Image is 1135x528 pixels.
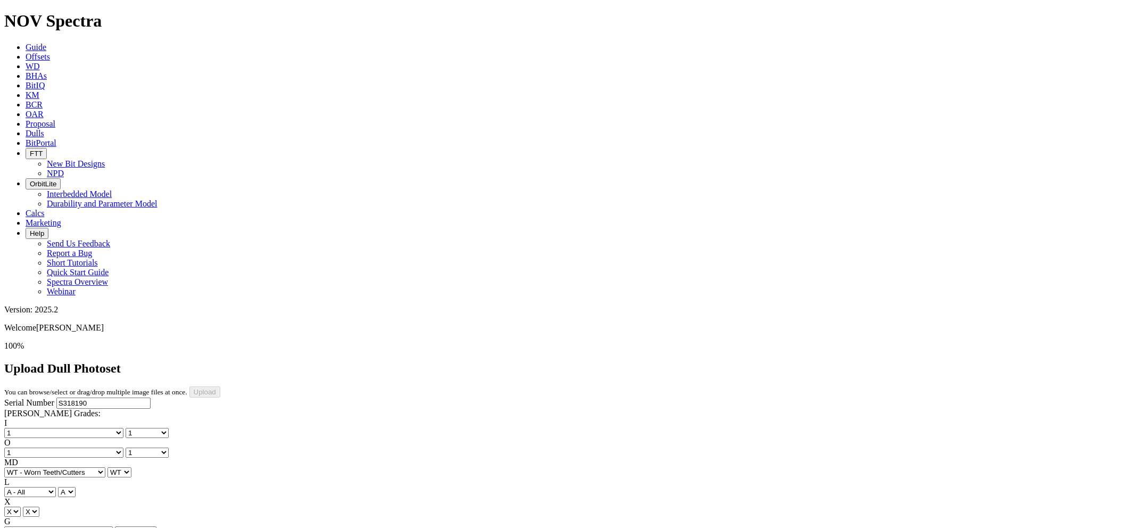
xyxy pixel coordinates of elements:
[30,180,56,188] span: OrbitLite
[26,110,44,119] a: OAR
[36,323,104,332] span: [PERSON_NAME]
[47,277,108,286] a: Spectra Overview
[26,178,61,189] button: OrbitLite
[47,199,158,208] a: Durability and Parameter Model
[26,90,39,100] a: KM
[4,497,11,506] label: X
[4,517,11,526] label: G
[4,323,1131,333] p: Welcome
[47,159,105,168] a: New Bit Designs
[4,11,1131,31] h1: NOV Spectra
[30,150,43,158] span: FTT
[4,305,1131,315] div: Version: 2025.2
[47,239,110,248] a: Send Us Feedback
[26,81,45,90] a: BitIQ
[26,209,45,218] a: Calcs
[47,189,112,199] a: Interbedded Model
[4,409,1131,418] div: [PERSON_NAME] Grades:
[26,52,50,61] a: Offsets
[4,361,1131,376] h2: Upload Dull Photoset
[4,341,24,350] span: 100%
[26,138,56,147] a: BitPortal
[4,477,10,486] label: L
[47,169,64,178] a: NPD
[26,43,46,52] a: Guide
[47,287,76,296] a: Webinar
[4,458,18,467] label: MD
[4,398,54,407] label: Serial Number
[4,418,7,427] label: I
[26,119,55,128] a: Proposal
[47,268,109,277] a: Quick Start Guide
[26,129,44,138] a: Dulls
[189,386,220,398] input: Upload
[4,388,187,396] small: You can browse/select or drag/drop multiple image files at once.
[26,71,47,80] a: BHAs
[26,148,47,159] button: FTT
[26,218,61,227] a: Marketing
[47,249,92,258] a: Report a Bug
[30,229,44,237] span: Help
[26,228,48,239] button: Help
[4,438,11,447] label: O
[26,100,43,109] a: BCR
[47,258,98,267] a: Short Tutorials
[26,62,40,71] a: WD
